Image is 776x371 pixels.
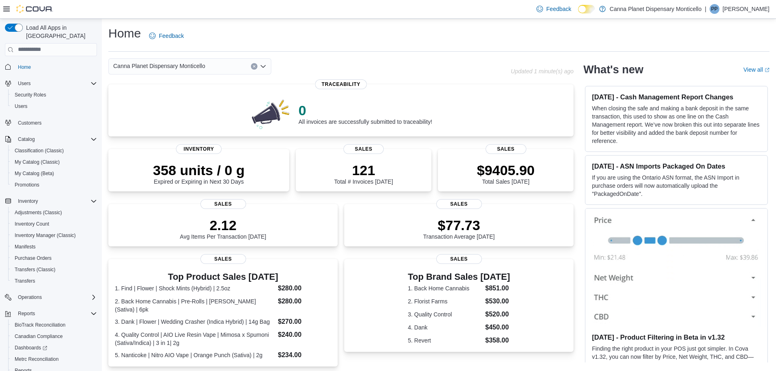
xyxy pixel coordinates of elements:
[15,232,76,239] span: Inventory Manager (Classic)
[15,309,38,318] button: Reports
[153,162,245,185] div: Expired or Expiring in Next 30 Days
[11,276,97,286] span: Transfers
[11,320,97,330] span: BioTrack Reconciliation
[11,354,62,364] a: Metrc Reconciliation
[11,253,97,263] span: Purchase Orders
[108,25,141,42] h1: Home
[477,162,535,185] div: Total Sales [DATE]
[15,103,27,110] span: Users
[743,66,769,73] a: View allExternal link
[11,242,97,252] span: Manifests
[485,310,510,319] dd: $520.00
[408,297,482,305] dt: 2. Florist Farms
[15,92,46,98] span: Security Roles
[15,255,52,261] span: Purchase Orders
[260,63,266,70] button: Open list of options
[11,343,51,353] a: Dashboards
[11,265,97,274] span: Transfers (Classic)
[180,217,266,233] p: 2.12
[8,353,100,365] button: Metrc Reconciliation
[723,4,769,14] p: [PERSON_NAME]
[8,101,100,112] button: Users
[15,118,45,128] a: Customers
[11,169,97,178] span: My Catalog (Beta)
[15,244,35,250] span: Manifests
[11,169,57,178] a: My Catalog (Beta)
[299,102,432,119] p: 0
[334,162,393,178] p: 121
[180,217,266,240] div: Avg Items Per Transaction [DATE]
[11,180,43,190] a: Promotions
[711,4,718,14] span: PP
[11,157,63,167] a: My Catalog (Classic)
[11,146,97,156] span: Classification (Classic)
[2,292,100,303] button: Operations
[11,101,97,111] span: Users
[592,162,761,170] h3: [DATE] - ASN Imports Packaged On Dates
[2,134,100,145] button: Catalog
[2,78,100,89] button: Users
[15,278,35,284] span: Transfers
[315,79,367,89] span: Traceability
[423,217,495,233] p: $77.73
[11,231,79,240] a: Inventory Manager (Classic)
[408,272,510,282] h3: Top Brand Sales [DATE]
[485,323,510,332] dd: $450.00
[15,356,59,362] span: Metrc Reconciliation
[343,144,384,154] span: Sales
[15,79,97,88] span: Users
[115,331,275,347] dt: 4. Quality Control | AIO Live Resin Vape | Mimosa x Spumoni (Sativa/Indica) | 3 in 1| 2g
[15,62,97,72] span: Home
[15,159,60,165] span: My Catalog (Classic)
[15,292,45,302] button: Operations
[200,254,246,264] span: Sales
[8,207,100,218] button: Adjustments (Classic)
[511,68,574,75] p: Updated 1 minute(s) ago
[18,64,31,70] span: Home
[592,173,761,198] p: If you are using the Ontario ASN format, the ASN Import in purchase orders will now automatically...
[546,5,571,13] span: Feedback
[278,350,331,360] dd: $234.00
[592,93,761,101] h3: [DATE] - Cash Management Report Changes
[408,310,482,318] dt: 3. Quality Control
[15,266,55,273] span: Transfers (Classic)
[15,345,47,351] span: Dashboards
[11,101,31,111] a: Users
[15,333,63,340] span: Canadian Compliance
[11,208,97,217] span: Adjustments (Classic)
[18,310,35,317] span: Reports
[8,241,100,252] button: Manifests
[16,5,53,13] img: Cova
[176,144,222,154] span: Inventory
[11,343,97,353] span: Dashboards
[15,79,34,88] button: Users
[15,209,62,216] span: Adjustments (Classic)
[15,147,64,154] span: Classification (Classic)
[2,117,100,129] button: Customers
[278,296,331,306] dd: $280.00
[8,156,100,168] button: My Catalog (Classic)
[477,162,535,178] p: $9405.90
[299,102,432,125] div: All invoices are successfully submitted to traceability!
[23,24,97,40] span: Load All Apps in [GEOGRAPHIC_DATA]
[8,218,100,230] button: Inventory Count
[11,146,67,156] a: Classification (Classic)
[15,134,38,144] button: Catalog
[11,90,49,100] a: Security Roles
[200,199,246,209] span: Sales
[11,354,97,364] span: Metrc Reconciliation
[533,1,574,17] a: Feedback
[278,317,331,327] dd: $270.00
[113,61,205,71] span: Canna Planet Dispensary Monticello
[18,294,42,301] span: Operations
[408,284,482,292] dt: 1. Back Home Cannabis
[146,28,187,44] a: Feedback
[115,284,275,292] dt: 1. Find | Flower | Shock Mints (Hybrid) | 2.5oz
[15,182,40,188] span: Promotions
[436,254,482,264] span: Sales
[115,297,275,314] dt: 2. Back Home Cannabis | Pre-Rolls | [PERSON_NAME] (Sativa) | 6pk
[11,208,65,217] a: Adjustments (Classic)
[436,199,482,209] span: Sales
[486,144,526,154] span: Sales
[583,63,643,76] h2: What's new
